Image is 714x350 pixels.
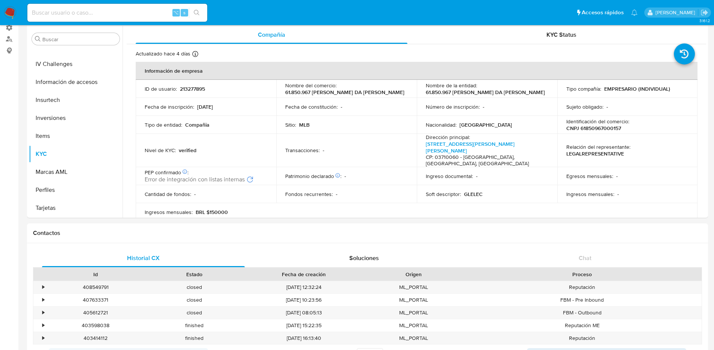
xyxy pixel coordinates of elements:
[426,121,457,128] p: Nacionalidad :
[285,173,341,179] p: Patrimonio declarado :
[185,121,210,128] p: Compañia
[189,7,204,18] button: search-icon
[426,191,461,197] p: Soft descriptor :
[349,254,379,262] span: Soluciones
[244,281,364,293] div: [DATE] 12:32:24
[701,9,708,16] a: Salir
[566,118,629,125] p: Identificación del comercio :
[323,147,324,154] p: -
[27,8,207,18] input: Buscar usuario o caso...
[29,73,123,91] button: Información de accesos
[127,254,160,262] span: Historial CX
[606,103,608,110] p: -
[46,294,145,306] div: 407633371
[285,191,333,197] p: Fondos recurrentes :
[197,103,213,110] p: [DATE]
[145,169,189,176] p: PEP confirmado :
[617,191,619,197] p: -
[145,332,244,344] div: finished
[29,55,123,73] button: IV Challenges
[136,50,190,57] p: Actualizado hace 4 días
[463,307,702,319] div: FBM - Outbound
[463,332,702,344] div: Reputación
[42,284,44,291] div: •
[180,85,205,92] p: 213277895
[246,176,254,183] button: Reintentar
[179,147,196,154] p: verified
[42,36,117,43] input: Buscar
[145,176,245,183] span: Error de integración con listas internas
[364,294,463,306] div: ML_PORTAL
[42,322,44,329] div: •
[29,91,123,109] button: Insurtech
[46,332,145,344] div: 403414112
[285,121,296,128] p: Sitio :
[145,85,177,92] p: ID de usuario :
[364,281,463,293] div: ML_PORTAL
[285,103,338,110] p: Fecha de constitución :
[145,147,176,154] p: Nivel de KYC :
[285,82,337,89] p: Nombre del comercio :
[582,9,624,16] span: Accesos rápidos
[196,209,228,215] p: BRL $150000
[194,191,196,197] p: -
[145,191,191,197] p: Cantidad de fondos :
[566,85,601,92] p: Tipo compañía :
[52,271,140,278] div: Id
[699,18,710,24] span: 3.161.2
[463,294,702,306] div: FBM - Pre Inbound
[145,103,194,110] p: Fecha de inscripción :
[29,145,123,163] button: KYC
[249,271,359,278] div: Fecha de creación
[566,125,621,132] p: CNPJ 61850967000157
[463,281,702,293] div: Reputación
[29,109,123,127] button: Inversiones
[244,307,364,319] div: [DATE] 08:05:13
[145,281,244,293] div: closed
[244,332,364,344] div: [DATE] 16:13:40
[566,103,603,110] p: Sujeto obligado :
[426,140,515,154] a: [STREET_ADDRESS][PERSON_NAME][PERSON_NAME]
[426,154,545,167] h4: CP: 03710060 - [GEOGRAPHIC_DATA], [GEOGRAPHIC_DATA], [GEOGRAPHIC_DATA]
[426,103,480,110] p: Número de inscripción :
[344,173,346,179] p: -
[136,62,698,80] th: Información de empresa
[460,121,512,128] p: [GEOGRAPHIC_DATA]
[426,89,545,96] p: 61.850.967 [PERSON_NAME] DA [PERSON_NAME]
[258,30,285,39] span: Compañía
[46,307,145,319] div: 405612721
[29,127,123,145] button: Items
[35,36,41,42] button: Buscar
[285,147,320,154] p: Transacciones :
[285,89,404,96] p: 61.850.967 [PERSON_NAME] DA [PERSON_NAME]
[183,9,186,16] span: s
[145,307,244,319] div: closed
[244,294,364,306] div: [DATE] 10:23:56
[145,294,244,306] div: closed
[364,307,463,319] div: ML_PORTAL
[46,281,145,293] div: 408549791
[370,271,458,278] div: Origen
[426,134,470,141] p: Dirección principal :
[145,319,244,332] div: finished
[463,319,702,332] div: Reputación ME
[566,173,613,179] p: Egresos mensuales :
[476,173,477,179] p: -
[145,209,193,215] p: Ingresos mensuales :
[299,121,310,128] p: MLB
[426,173,473,179] p: Ingreso documental :
[173,9,179,16] span: ⌥
[244,319,364,332] div: [DATE] 15:22:35
[42,296,44,304] div: •
[29,199,123,217] button: Tarjetas
[656,9,698,16] p: mauricio.castaneda@mercadolibre.com
[566,191,614,197] p: Ingresos mensuales :
[579,254,591,262] span: Chat
[464,191,483,197] p: GLELEC
[631,9,638,16] a: Notificaciones
[33,229,702,237] h1: Contactos
[46,319,145,332] div: 403598038
[150,271,238,278] div: Estado
[341,103,342,110] p: -
[364,332,463,344] div: ML_PORTAL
